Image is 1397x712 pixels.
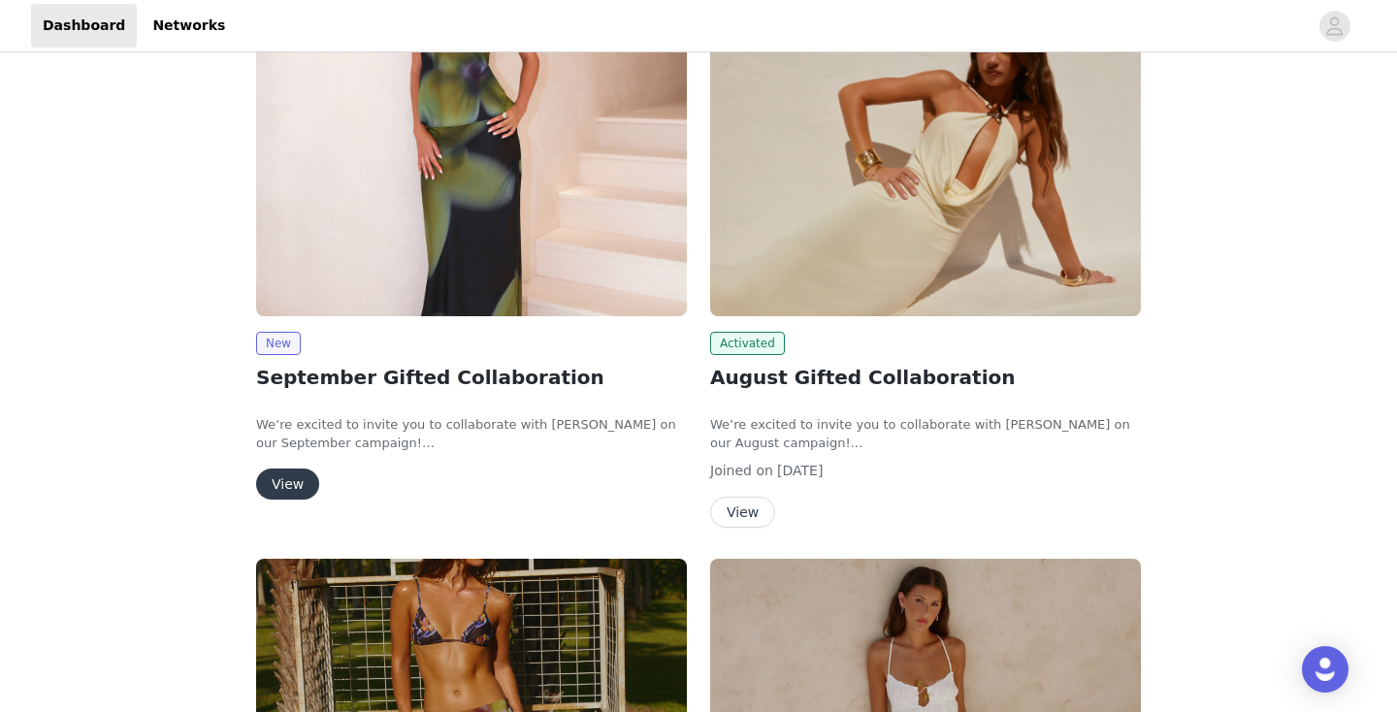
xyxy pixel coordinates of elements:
h2: August Gifted Collaboration [710,363,1141,392]
a: Dashboard [31,4,137,48]
a: View [710,505,775,520]
button: View [256,469,319,500]
p: We’re excited to invite you to collaborate with [PERSON_NAME] on our August campaign! [710,415,1141,453]
span: New [256,332,301,355]
h2: September Gifted Collaboration [256,363,687,392]
p: We’re excited to invite you to collaborate with [PERSON_NAME] on our September campaign! [256,415,687,453]
div: avatar [1325,11,1344,42]
button: View [710,497,775,528]
span: Activated [710,332,785,355]
a: Networks [141,4,237,48]
a: View [256,477,319,492]
span: [DATE] [777,463,823,478]
div: Open Intercom Messenger [1302,646,1348,693]
span: Joined on [710,463,773,478]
